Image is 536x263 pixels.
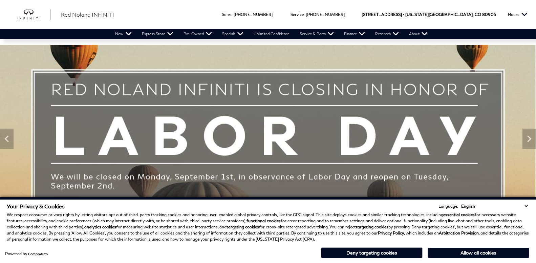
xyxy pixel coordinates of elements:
span: Your Privacy & Cookies [7,203,65,209]
a: Service & Parts [295,29,339,39]
span: Sales [222,12,232,17]
img: INFINITI [17,9,51,20]
a: [STREET_ADDRESS] • [US_STATE][GEOGRAPHIC_DATA], CO 80905 [362,12,496,17]
span: Red Noland INFINITI [61,11,114,18]
a: Unlimited Confidence [249,29,295,39]
a: Privacy Policy [378,230,404,236]
strong: essential cookies [443,212,475,217]
a: Specials [217,29,249,39]
a: infiniti [17,9,51,20]
span: : [232,12,233,17]
strong: Arbitration Provision [439,230,479,236]
a: [PHONE_NUMBER] [234,12,273,17]
strong: functional cookies [246,218,281,223]
div: Next [522,129,536,149]
button: Deny targeting cookies [321,247,423,258]
div: Language: [438,204,458,208]
strong: targeting cookies [227,224,259,229]
span: Service [291,12,304,17]
a: Finance [339,29,370,39]
strong: analytics cookies [84,224,116,229]
span: : [304,12,305,17]
a: [PHONE_NUMBER] [306,12,345,17]
strong: targeting cookies [356,224,388,229]
a: ComplyAuto [28,252,48,256]
div: Powered by [5,252,48,256]
nav: Main Navigation [110,29,433,39]
a: Pre-Owned [178,29,217,39]
a: Research [370,29,404,39]
p: We respect consumer privacy rights by letting visitors opt out of third-party tracking cookies an... [7,212,529,242]
a: Red Noland INFINITI [61,11,114,19]
button: Allow all cookies [428,248,529,258]
a: About [404,29,433,39]
select: Language Select [459,203,529,209]
a: New [110,29,137,39]
a: Express Store [137,29,178,39]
